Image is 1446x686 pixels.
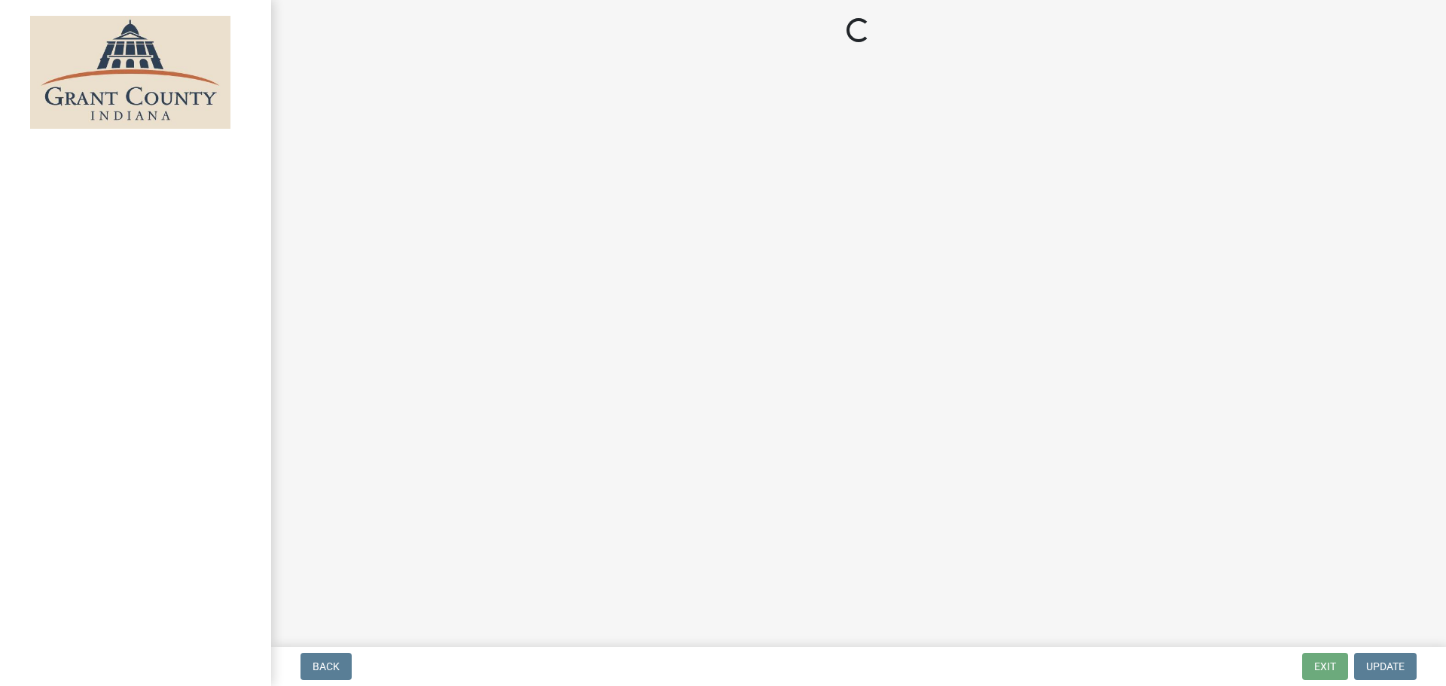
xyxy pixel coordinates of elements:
button: Back [300,653,352,680]
button: Update [1354,653,1417,680]
button: Exit [1302,653,1348,680]
span: Back [313,660,340,672]
span: Update [1366,660,1405,672]
img: Grant County, Indiana [30,16,230,129]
